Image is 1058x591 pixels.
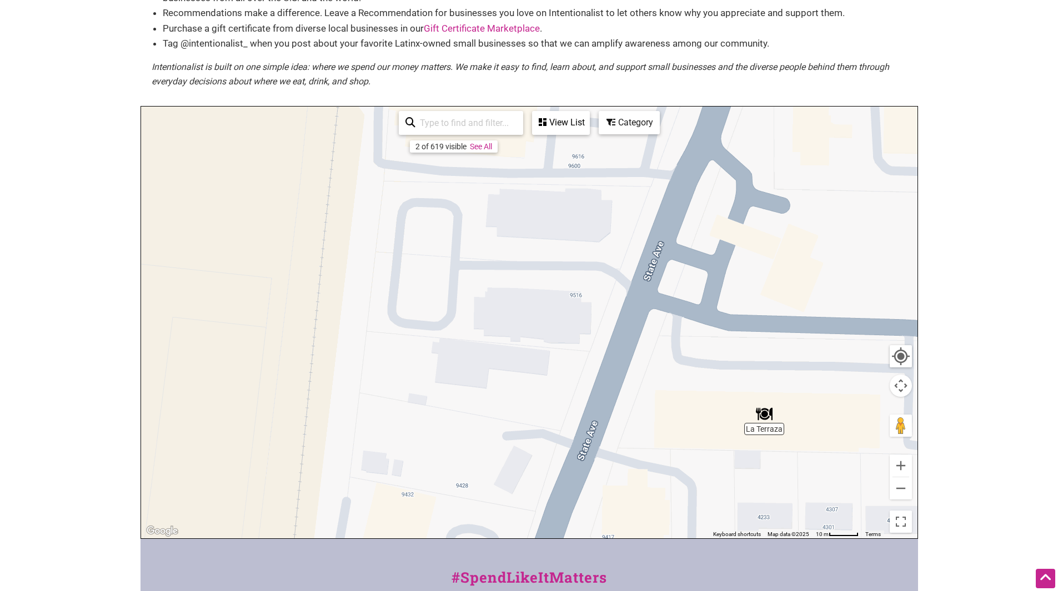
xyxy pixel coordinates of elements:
[144,524,180,538] img: Google
[713,531,761,538] button: Keyboard shortcuts
[1036,569,1055,588] div: Scroll Back to Top
[889,509,912,533] button: Toggle fullscreen view
[890,415,912,437] button: Drag Pegman onto the map to open Street View
[415,142,467,151] div: 2 of 619 visible
[424,23,540,34] a: Gift Certificate Marketplace
[163,21,907,36] li: Purchase a gift certificate from diverse local businesses in our .
[163,6,907,21] li: Recommendations make a difference. Leave a Recommendation for businesses you love on Intentionali...
[152,62,889,87] em: Intentionalist is built on one simple idea: where we spend our money matters. We make it easy to ...
[532,111,590,135] div: See a list of the visible businesses
[816,531,829,537] span: 10 m
[399,111,523,135] div: Type to search and filter
[865,531,881,537] a: Terms (opens in new tab)
[890,454,912,477] button: Zoom in
[890,345,912,367] button: Your Location
[768,531,809,537] span: Map data ©2025
[890,375,912,397] button: Map camera controls
[470,142,492,151] a: See All
[600,112,659,133] div: Category
[163,36,907,51] li: Tag @intentionalist_ when you post about your favorite Latinx-owned small businesses so that we c...
[533,112,589,133] div: View List
[813,531,862,538] button: Map Scale: 10 m per 50 pixels
[599,111,660,134] div: Filter by category
[415,112,517,134] input: Type to find and filter...
[890,477,912,499] button: Zoom out
[756,406,773,422] div: La Terraza
[144,524,180,538] a: Open this area in Google Maps (opens a new window)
